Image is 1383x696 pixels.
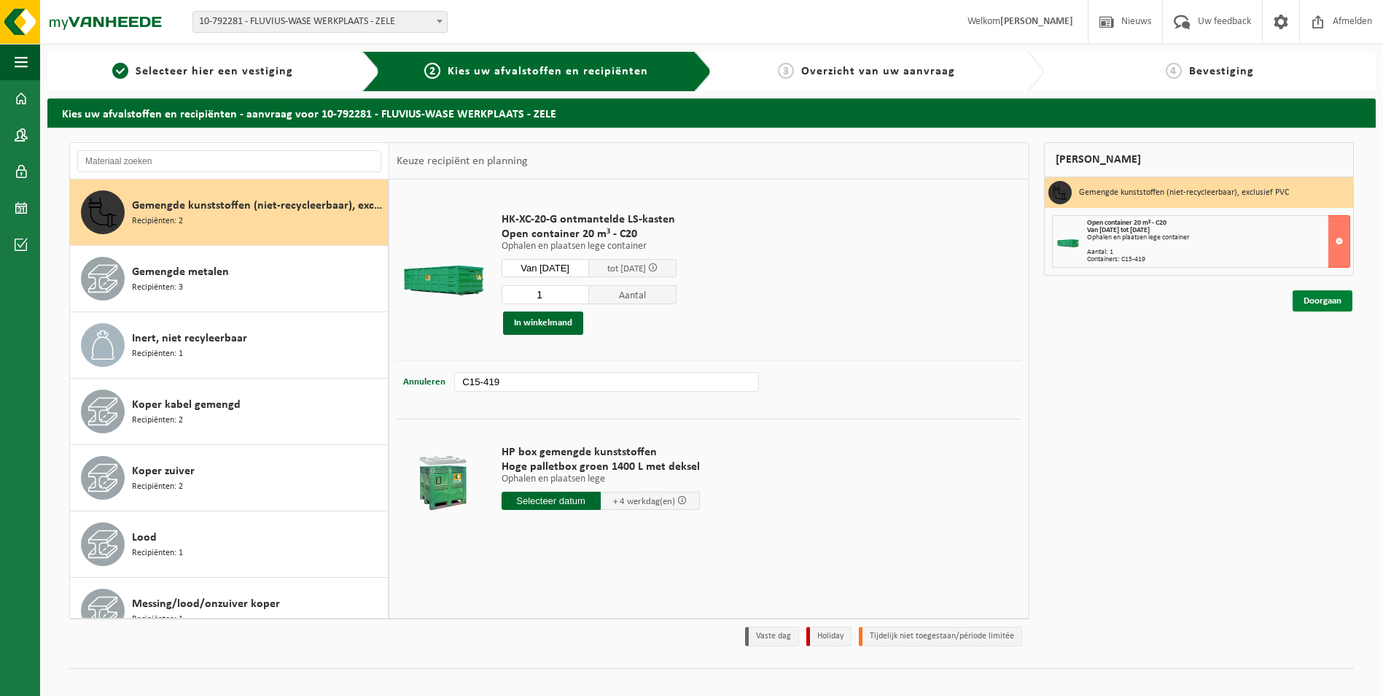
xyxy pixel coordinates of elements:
span: Aantal [589,285,677,304]
span: 1 [112,63,128,79]
span: Annuleren [403,377,445,387]
button: Annuleren [402,372,447,393]
span: Recipiënten: 1 [132,546,183,560]
span: Selecteer hier een vestiging [136,66,293,77]
strong: [PERSON_NAME] [1000,16,1073,27]
div: [PERSON_NAME] [1044,142,1355,177]
h3: Gemengde kunststoffen (niet-recycleerbaar), exclusief PVC [1079,181,1289,204]
div: Aantal: 1 [1087,249,1350,256]
span: Gemengde kunststoffen (niet-recycleerbaar), exclusief PVC [132,197,384,214]
span: Recipiënten: 2 [132,480,183,494]
span: Recipiënten: 1 [132,613,183,627]
span: Bevestiging [1189,66,1254,77]
p: Ophalen en plaatsen lege [502,474,700,484]
li: Tijdelijk niet toegestaan/période limitée [859,627,1022,646]
span: Recipiënten: 2 [132,214,183,228]
h2: Kies uw afvalstoffen en recipiënten - aanvraag voor 10-792281 - FLUVIUS-WASE WERKPLAATS - ZELE [47,98,1376,127]
span: Gemengde metalen [132,263,229,281]
a: 1Selecteer hier een vestiging [55,63,351,80]
span: Recipiënten: 2 [132,414,183,428]
p: Ophalen en plaatsen lege container [502,241,677,252]
span: Inert, niet recyleerbaar [132,330,247,347]
span: HK-XC-20-G ontmantelde LS-kasten [502,212,677,227]
span: 2 [424,63,440,79]
button: Gemengde kunststoffen (niet-recycleerbaar), exclusief PVC Recipiënten: 2 [70,179,389,246]
span: 3 [778,63,794,79]
span: Open container 20 m³ - C20 [502,227,677,241]
div: Containers: C15-419 [1087,256,1350,263]
span: Koper kabel gemengd [132,396,241,414]
span: 10-792281 - FLUVIUS-WASE WERKPLAATS - ZELE [192,11,448,33]
span: Hoge palletbox groen 1400 L met deksel [502,460,700,474]
strong: Van [DATE] tot [DATE] [1087,226,1150,234]
input: Selecteer datum [502,492,601,510]
li: Vaste dag [745,627,799,646]
span: Recipiënten: 3 [132,281,183,295]
input: Materiaal zoeken [77,150,381,172]
span: HP box gemengde kunststoffen [502,445,700,460]
li: Holiday [806,627,852,646]
span: Lood [132,529,157,546]
button: Lood Recipiënten: 1 [70,511,389,578]
button: Messing/lood/onzuiver koper Recipiënten: 1 [70,578,389,644]
span: + 4 werkdag(en) [613,497,675,506]
a: Doorgaan [1293,290,1352,312]
div: Keuze recipiënt en planning [389,143,535,179]
span: Koper zuiver [132,463,195,480]
span: Recipiënten: 1 [132,347,183,361]
input: bv. C10-005 [454,372,759,392]
span: Kies uw afvalstoffen en recipiënten [448,66,648,77]
button: Inert, niet recyleerbaar Recipiënten: 1 [70,312,389,379]
span: 10-792281 - FLUVIUS-WASE WERKPLAATS - ZELE [193,12,447,32]
span: 4 [1166,63,1182,79]
span: Open container 20 m³ - C20 [1087,219,1166,227]
button: Koper kabel gemengd Recipiënten: 2 [70,379,389,445]
span: tot [DATE] [607,264,646,274]
button: Koper zuiver Recipiënten: 2 [70,445,389,511]
span: Overzicht van uw aanvraag [801,66,955,77]
button: In winkelmand [503,312,583,335]
button: Gemengde metalen Recipiënten: 3 [70,246,389,312]
input: Selecteer datum [502,259,589,277]
span: Messing/lood/onzuiver koper [132,595,280,613]
div: Ophalen en plaatsen lege container [1087,234,1350,241]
